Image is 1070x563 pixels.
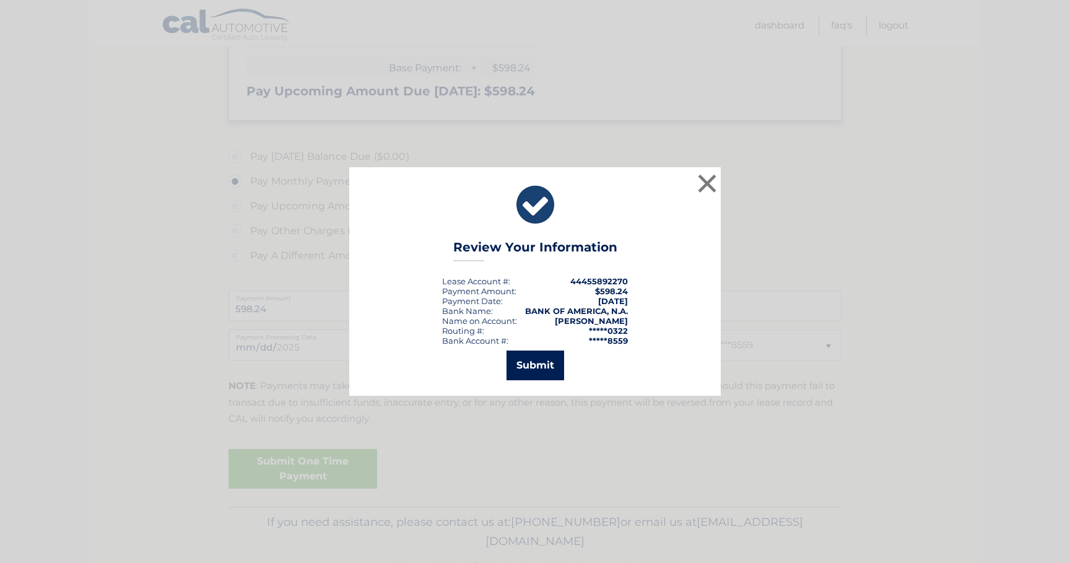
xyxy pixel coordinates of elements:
[525,306,628,316] strong: BANK OF AMERICA, N.A.
[453,240,617,261] h3: Review Your Information
[555,316,628,326] strong: [PERSON_NAME]
[442,296,501,306] span: Payment Date
[442,336,508,346] div: Bank Account #:
[598,296,628,306] span: [DATE]
[442,296,503,306] div: :
[507,351,564,380] button: Submit
[442,276,510,286] div: Lease Account #:
[695,171,720,196] button: ×
[442,306,493,316] div: Bank Name:
[442,326,484,336] div: Routing #:
[570,276,628,286] strong: 44455892270
[442,286,516,296] div: Payment Amount:
[442,316,517,326] div: Name on Account:
[595,286,628,296] span: $598.24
